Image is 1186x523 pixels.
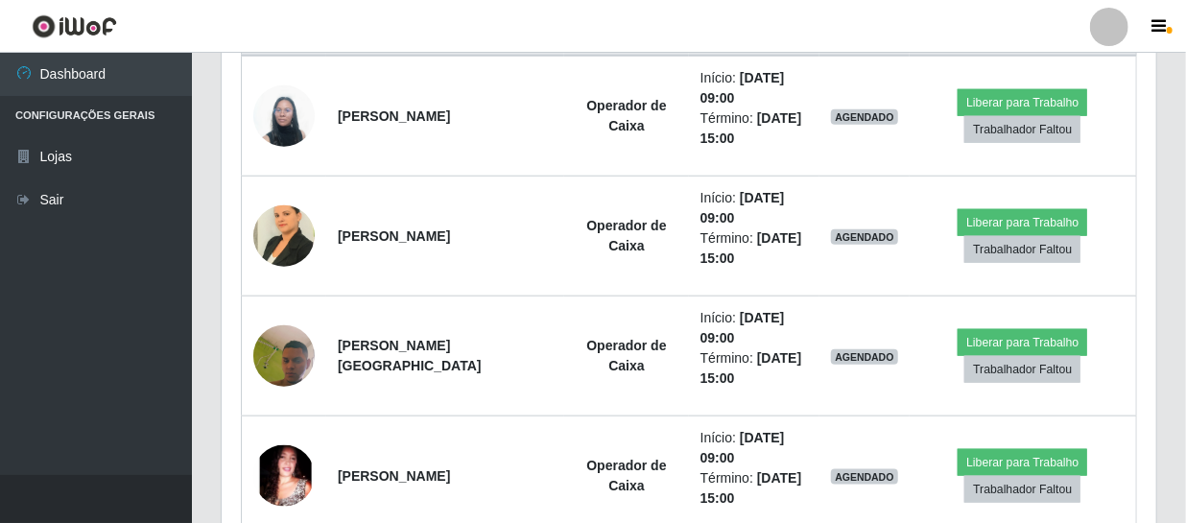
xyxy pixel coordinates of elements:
span: AGENDADO [831,109,898,125]
button: Trabalhador Faltou [964,116,1080,143]
strong: Operador de Caixa [586,98,666,133]
li: Início: [700,188,808,228]
button: Trabalhador Faltou [964,236,1080,263]
time: [DATE] 09:00 [700,310,785,345]
li: Término: [700,228,808,269]
button: Liberar para Trabalho [958,329,1087,356]
li: Início: [700,68,808,108]
strong: [PERSON_NAME][GEOGRAPHIC_DATA] [338,338,482,373]
button: Liberar para Trabalho [958,209,1087,236]
strong: Operador de Caixa [586,218,666,253]
strong: [PERSON_NAME] [338,108,450,124]
img: 1712327669024.jpeg [253,75,315,156]
span: AGENDADO [831,349,898,365]
img: 1730387044768.jpeg [253,195,315,276]
li: Término: [700,348,808,389]
li: Término: [700,468,808,509]
button: Trabalhador Faltou [964,356,1080,383]
li: Início: [700,428,808,468]
button: Liberar para Trabalho [958,449,1087,476]
strong: [PERSON_NAME] [338,228,450,244]
li: Início: [700,308,808,348]
time: [DATE] 09:00 [700,70,785,106]
strong: Operador de Caixa [586,458,666,493]
span: AGENDADO [831,469,898,485]
button: Liberar para Trabalho [958,89,1087,116]
li: Término: [700,108,808,149]
span: AGENDADO [831,229,898,245]
img: CoreUI Logo [32,14,117,38]
strong: Operador de Caixa [586,338,666,373]
time: [DATE] 09:00 [700,190,785,226]
time: [DATE] 09:00 [700,430,785,465]
img: 1742995896135.jpeg [253,288,315,425]
img: 1742864590571.jpeg [253,445,315,507]
button: Trabalhador Faltou [964,476,1080,503]
strong: [PERSON_NAME] [338,468,450,484]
